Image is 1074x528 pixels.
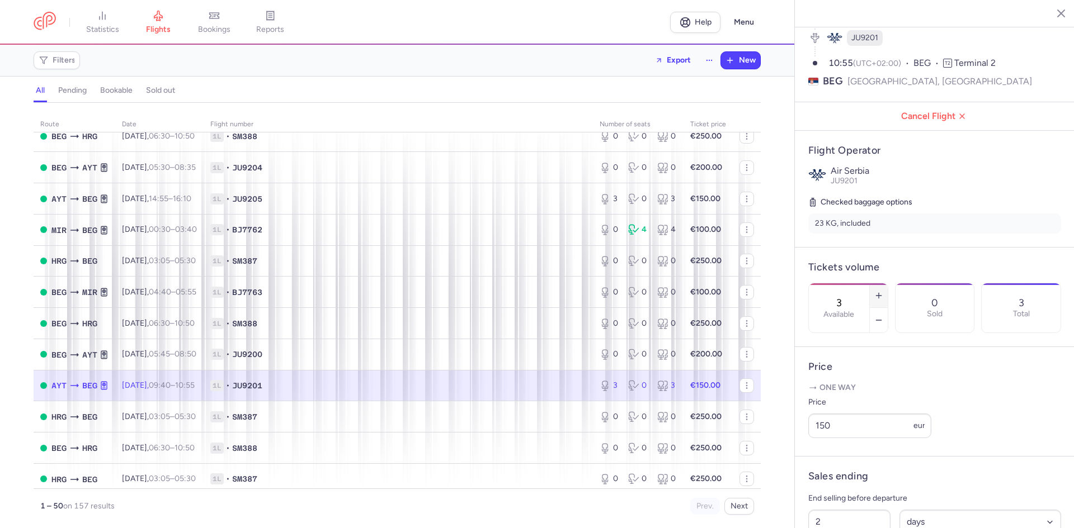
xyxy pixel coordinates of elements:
[808,413,931,438] input: ---
[690,318,722,328] strong: €250.00
[226,255,230,267] span: •
[628,224,648,235] div: 4
[232,193,262,204] span: JU9205
[827,30,842,46] figure: JU airline logo
[232,349,262,360] span: JU9200
[739,56,756,65] span: New
[226,287,230,298] span: •
[122,443,195,453] span: [DATE],
[600,162,619,173] div: 0
[927,310,943,318] p: Sold
[690,474,722,483] strong: €250.00
[82,130,97,142] span: HRG
[600,131,619,142] div: 0
[146,25,171,35] span: flights
[823,310,854,319] label: Available
[628,318,648,329] div: 0
[210,443,224,454] span: 1L
[122,225,197,234] span: [DATE],
[204,116,593,133] th: Flight number
[242,10,298,35] a: reports
[232,162,262,173] span: JU9204
[853,59,901,68] span: (UTC+02:00)
[690,443,722,453] strong: €250.00
[690,349,722,359] strong: €200.00
[1019,297,1024,308] p: 3
[657,318,677,329] div: 0
[1013,310,1030,318] p: Total
[593,116,684,133] th: number of seats
[149,380,171,390] time: 09:40
[149,349,196,359] span: –
[175,318,195,328] time: 10:50
[808,166,826,184] img: Air Serbia logo
[628,443,648,454] div: 0
[628,411,648,422] div: 0
[82,193,97,205] span: BEG
[82,224,97,236] span: BEG
[149,225,197,234] span: –
[695,18,712,26] span: Help
[149,349,170,359] time: 05:45
[34,52,79,69] button: Filters
[600,318,619,329] div: 0
[232,411,257,422] span: SM387
[175,443,195,453] time: 10:50
[175,412,196,421] time: 05:30
[628,349,648,360] div: 0
[600,380,619,391] div: 3
[657,224,677,235] div: 4
[175,380,195,390] time: 10:55
[628,473,648,484] div: 0
[256,25,284,35] span: reports
[149,443,195,453] span: –
[226,443,230,454] span: •
[82,286,97,298] span: MIR
[149,163,196,172] span: –
[122,287,196,297] span: [DATE],
[40,501,63,511] strong: 1 – 50
[628,193,648,204] div: 0
[149,194,191,203] span: –
[823,74,843,88] span: BEG
[175,163,196,172] time: 08:35
[210,193,224,204] span: 1L
[149,225,171,234] time: 00:30
[210,162,224,173] span: 1L
[149,256,196,265] span: –
[232,380,262,391] span: JU9201
[657,349,677,360] div: 0
[226,162,230,173] span: •
[175,349,196,359] time: 08:50
[175,225,197,234] time: 03:40
[657,473,677,484] div: 0
[149,287,196,297] span: –
[173,194,191,203] time: 16:10
[51,255,67,267] span: HRG
[808,196,1061,209] h5: Checked baggage options
[149,318,170,328] time: 06:30
[210,473,224,484] span: 1L
[53,56,76,65] span: Filters
[690,380,720,390] strong: €150.00
[58,85,87,96] h4: pending
[210,255,224,267] span: 1L
[226,318,230,329] span: •
[232,287,262,298] span: BJ7763
[690,287,721,297] strong: €100.00
[82,349,97,361] span: AYT
[232,318,257,329] span: SM388
[804,111,1066,121] span: Cancel Flight
[149,412,196,421] span: –
[51,317,67,330] span: BEG
[808,360,1061,373] h4: Price
[175,131,195,141] time: 10:50
[130,10,186,35] a: flights
[847,74,1032,88] span: [GEOGRAPHIC_DATA], [GEOGRAPHIC_DATA]
[226,349,230,360] span: •
[600,473,619,484] div: 0
[690,225,721,234] strong: €100.00
[226,224,230,235] span: •
[210,349,224,360] span: 1L
[82,161,97,174] span: AYT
